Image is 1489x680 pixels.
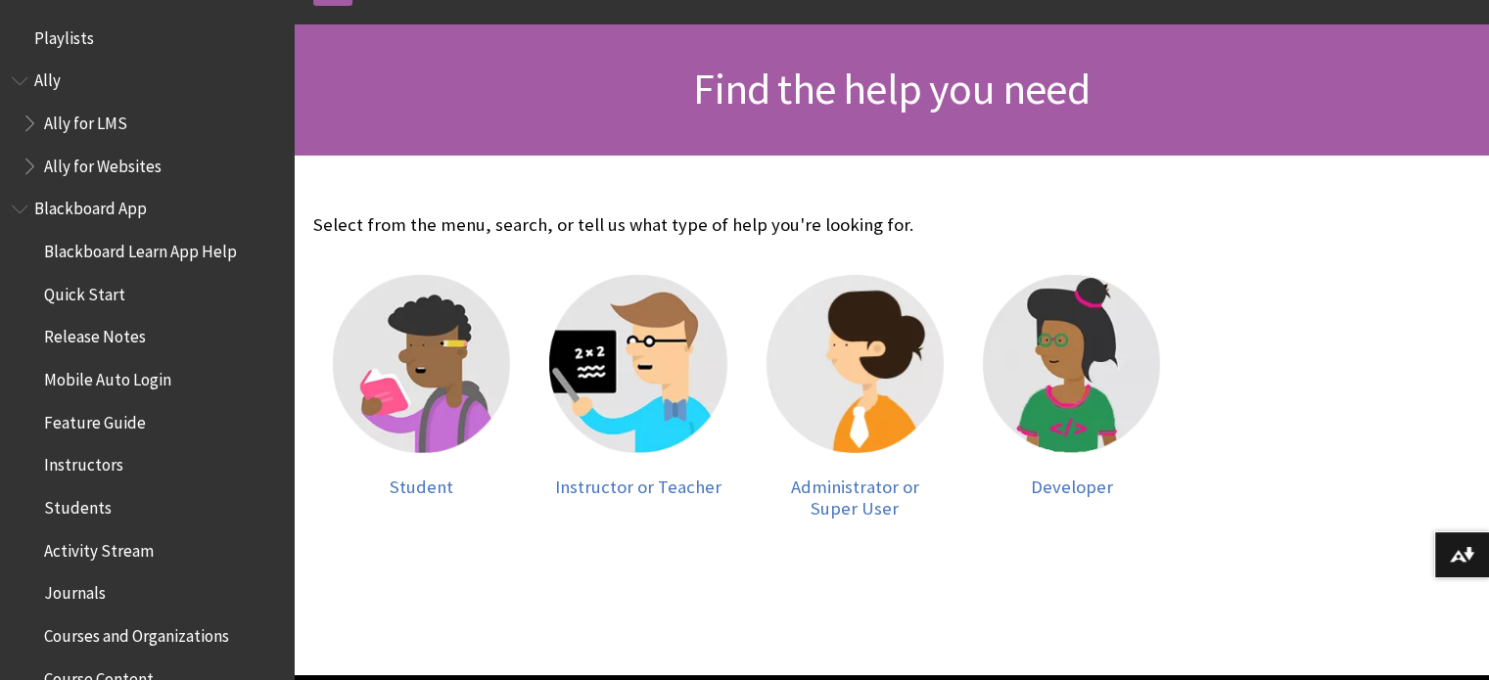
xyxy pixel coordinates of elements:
img: Administrator [767,275,944,452]
a: Developer [983,275,1160,519]
span: Mobile Auto Login [44,363,171,389]
span: Ally [34,65,61,91]
span: Blackboard App [34,193,147,219]
span: Ally for LMS [44,107,127,133]
a: Student Student [333,275,510,519]
span: Playlists [34,22,94,48]
span: Developer [1030,476,1112,498]
span: Feature Guide [44,406,146,432]
nav: Book outline for Playlists [12,22,282,55]
span: Quick Start [44,278,125,304]
span: Activity Stream [44,534,154,561]
span: Find the help you need [693,62,1089,115]
a: Instructor Instructor or Teacher [549,275,726,519]
span: Journals [44,577,106,604]
a: Administrator Administrator or Super User [767,275,944,519]
span: Instructor or Teacher [555,476,721,498]
img: Instructor [549,275,726,452]
span: Administrator or Super User [791,476,919,520]
img: Student [333,275,510,452]
span: Release Notes [44,321,146,347]
span: Blackboard Learn App Help [44,235,237,261]
span: Student [390,476,453,498]
span: Courses and Organizations [44,619,229,646]
p: Select from the menu, search, or tell us what type of help you're looking for. [313,212,1180,238]
nav: Book outline for Anthology Ally Help [12,65,282,183]
span: Ally for Websites [44,150,162,176]
span: Students [44,491,112,518]
span: Instructors [44,449,123,476]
